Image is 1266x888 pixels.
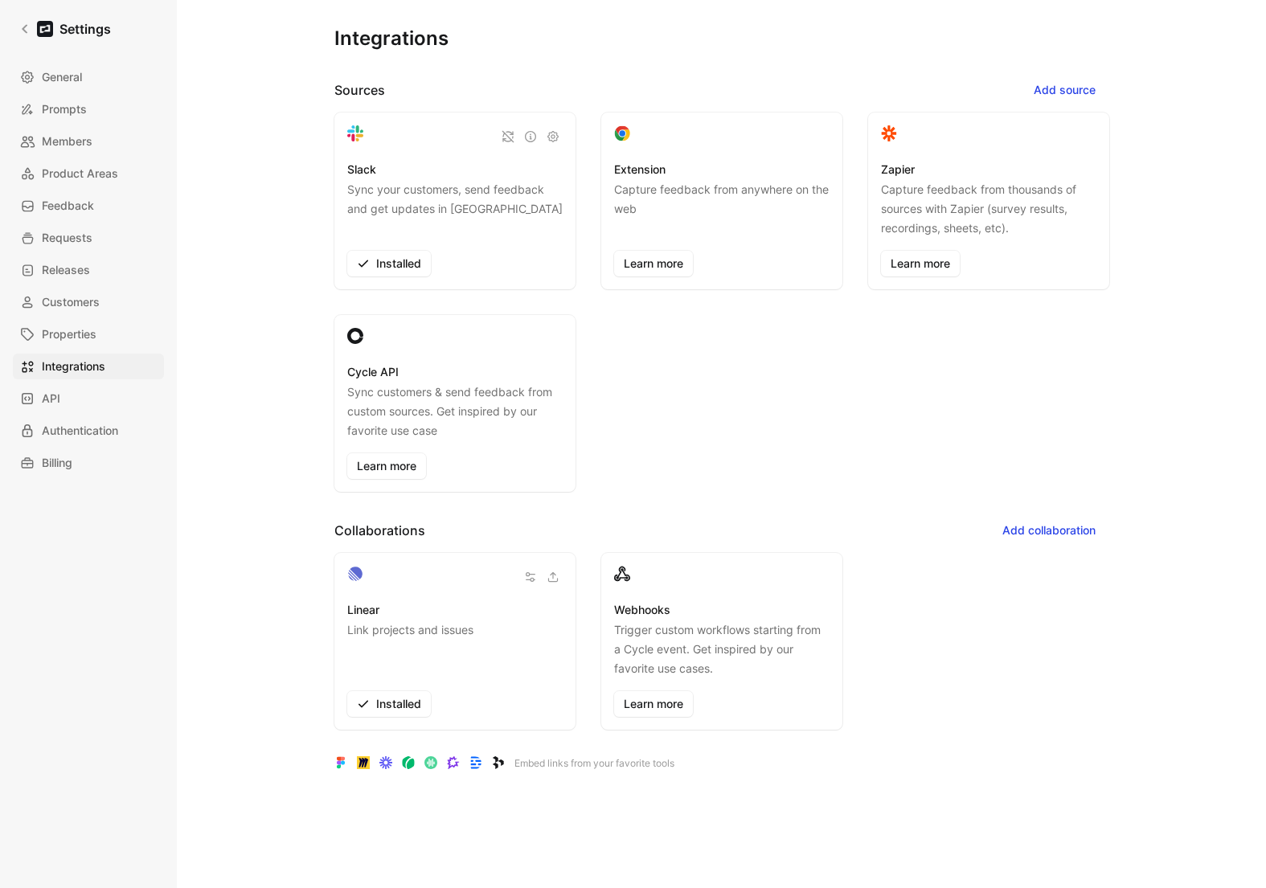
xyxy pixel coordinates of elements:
[881,180,1096,238] p: Capture feedback from thousands of sources with Zapier (survey results, recordings, sheets, etc).
[614,180,830,238] p: Capture feedback from anywhere on the web
[13,386,164,411] a: API
[13,289,164,315] a: Customers
[334,80,385,100] h2: Sources
[1034,80,1096,100] span: Add source
[347,251,431,276] button: Installed
[357,694,421,714] span: Installed
[347,620,473,678] p: Link projects and issues
[42,228,92,248] span: Requests
[13,418,164,444] a: Authentication
[13,129,164,154] a: Members
[614,620,830,678] p: Trigger custom workflows starting from a Cycle event. Get inspired by our favorite use cases.
[13,193,164,219] a: Feedback
[42,68,82,87] span: General
[881,251,960,276] a: Learn more
[881,160,915,179] h3: Zapier
[514,755,674,771] p: Embed links from your favorite tools
[1020,77,1109,103] button: Add source
[334,26,449,51] h1: Integrations
[347,453,426,479] a: Learn more
[42,100,87,119] span: Prompts
[42,325,96,344] span: Properties
[347,362,399,382] h3: Cycle API
[13,96,164,122] a: Prompts
[13,161,164,186] a: Product Areas
[357,254,421,273] span: Installed
[13,354,164,379] a: Integrations
[42,389,60,408] span: API
[614,691,693,717] a: Learn more
[334,521,425,540] h2: Collaborations
[42,164,118,183] span: Product Areas
[13,321,164,347] a: Properties
[42,453,72,473] span: Billing
[42,357,105,376] span: Integrations
[42,421,118,440] span: Authentication
[347,691,431,717] button: Installed
[989,518,1109,543] button: Add collaboration
[13,64,164,90] a: General
[13,450,164,476] a: Billing
[614,160,666,179] h3: Extension
[347,160,376,179] h3: Slack
[347,600,379,620] h3: Linear
[42,293,100,312] span: Customers
[42,260,90,280] span: Releases
[614,600,670,620] h3: Webhooks
[13,225,164,251] a: Requests
[13,13,117,45] a: Settings
[1002,521,1096,540] span: Add collaboration
[59,19,111,39] h1: Settings
[42,196,94,215] span: Feedback
[42,132,92,151] span: Members
[347,383,563,440] p: Sync customers & send feedback from custom sources. Get inspired by our favorite use case
[614,251,693,276] a: Learn more
[347,180,563,238] p: Sync your customers, send feedback and get updates in [GEOGRAPHIC_DATA]
[13,257,164,283] a: Releases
